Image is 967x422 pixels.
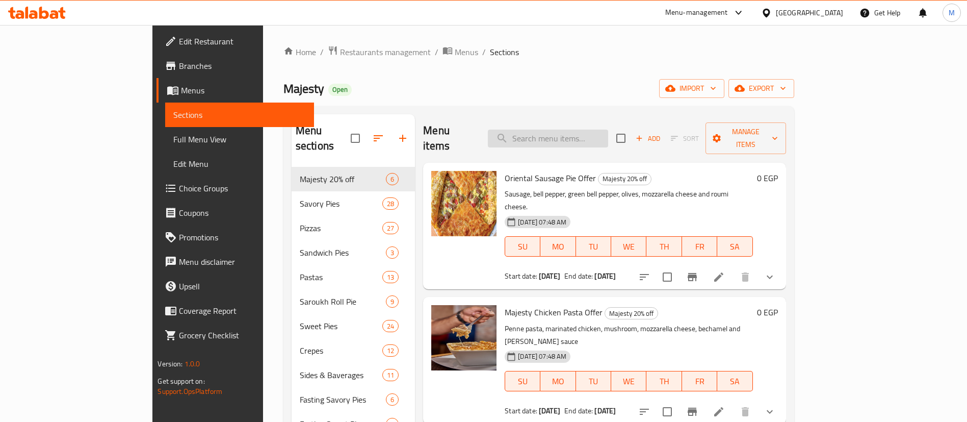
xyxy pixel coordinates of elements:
[179,231,306,243] span: Promotions
[382,344,399,357] div: items
[776,7,843,18] div: [GEOGRAPHIC_DATA]
[292,314,415,338] div: Sweet Pies24
[505,305,603,320] span: Majesty Chicken Pasta Offer
[514,217,570,227] span: [DATE] 07:48 AM
[490,46,519,58] span: Sections
[713,271,725,283] a: Edit menu item
[300,393,386,406] span: Fasting Savory Pies
[757,305,778,319] h6: 0 EGP
[156,323,314,347] a: Grocery Checklist
[382,369,399,381] div: items
[423,123,476,154] h2: Menu items
[292,191,415,216] div: Savory Pies28
[544,239,571,254] span: MO
[682,371,717,391] button: FR
[292,289,415,314] div: Saroukh Roll Pie9
[300,271,382,283] span: Pastas
[605,307,658,319] div: Majesty 20% off
[509,374,536,389] span: SU
[717,236,752,257] button: SA
[185,357,200,370] span: 1.0.0
[605,308,658,319] span: Majesty 20% off
[383,321,398,331] span: 24
[382,197,399,210] div: items
[505,371,540,391] button: SU
[156,250,314,274] a: Menu disclaimer
[509,239,536,254] span: SU
[594,269,616,283] b: [DATE]
[611,371,646,391] button: WE
[179,60,306,72] span: Branches
[181,84,306,96] span: Menus
[283,45,794,59] nav: breadcrumb
[646,371,682,391] button: TH
[300,295,386,308] div: Saroukh Roll Pie
[283,77,324,100] span: Majesty
[165,127,314,152] a: Full Menu View
[482,46,486,58] li: /
[632,131,664,146] button: Add
[667,82,716,95] span: import
[682,236,717,257] button: FR
[165,103,314,127] a: Sections
[165,152,314,176] a: Edit Menu
[615,374,642,389] span: WE
[156,274,314,299] a: Upsell
[505,404,537,417] span: Start date:
[383,272,398,282] span: 13
[292,338,415,363] div: Crepes12
[705,122,786,154] button: Manage items
[435,46,438,58] li: /
[173,158,306,170] span: Edit Menu
[580,239,607,254] span: TU
[657,266,678,288] span: Select to update
[764,406,776,418] svg: Show Choices
[156,299,314,323] a: Coverage Report
[382,222,399,234] div: items
[390,126,415,151] button: Add section
[300,344,382,357] span: Crepes
[292,216,415,240] div: Pizzas27
[292,240,415,265] div: Sandwich Pies3
[564,269,593,283] span: End date:
[580,374,607,389] span: TU
[300,222,382,234] span: Pizzas
[442,45,478,59] a: Menus
[179,35,306,47] span: Edit Restaurant
[650,239,677,254] span: TH
[328,45,431,59] a: Restaurants management
[179,182,306,194] span: Choice Groups
[156,29,314,54] a: Edit Restaurant
[366,126,390,151] span: Sort sections
[382,271,399,283] div: items
[514,352,570,361] span: [DATE] 07:48 AM
[680,265,704,289] button: Branch-specific-item
[576,236,611,257] button: TU
[949,7,955,18] span: M
[386,395,398,405] span: 6
[764,271,776,283] svg: Show Choices
[156,225,314,250] a: Promotions
[659,79,724,98] button: import
[713,406,725,418] a: Edit menu item
[156,54,314,78] a: Branches
[505,269,537,283] span: Start date:
[156,176,314,201] a: Choice Groups
[292,265,415,289] div: Pastas13
[564,404,593,417] span: End date:
[386,393,399,406] div: items
[717,371,752,391] button: SA
[539,404,560,417] b: [DATE]
[383,346,398,356] span: 12
[598,173,651,185] span: Majesty 20% off
[386,248,398,258] span: 3
[292,387,415,412] div: Fasting Savory Pies6
[664,131,705,146] span: Select section first
[383,199,398,209] span: 28
[598,173,651,185] div: Majesty 20% off
[539,269,560,283] b: [DATE]
[505,322,752,348] p: Penne pasta, marinated chicken, mushroom, mozzarella cheese, bechamel and [PERSON_NAME] sauce
[300,173,386,185] span: Majesty 20% off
